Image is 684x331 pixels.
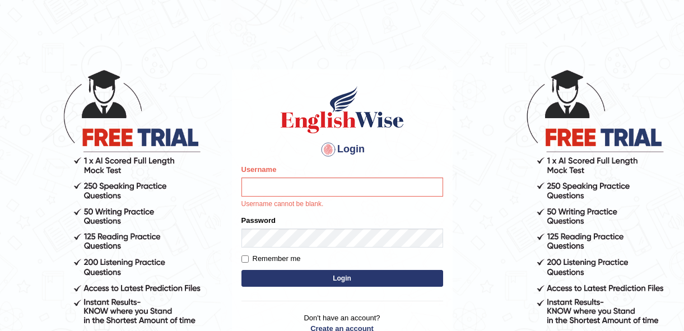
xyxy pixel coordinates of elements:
[278,85,406,135] img: Logo of English Wise sign in for intelligent practice with AI
[241,164,277,175] label: Username
[241,253,301,264] label: Remember me
[241,215,276,226] label: Password
[241,199,443,209] p: Username cannot be blank.
[241,141,443,158] h4: Login
[241,255,249,263] input: Remember me
[241,270,443,287] button: Login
